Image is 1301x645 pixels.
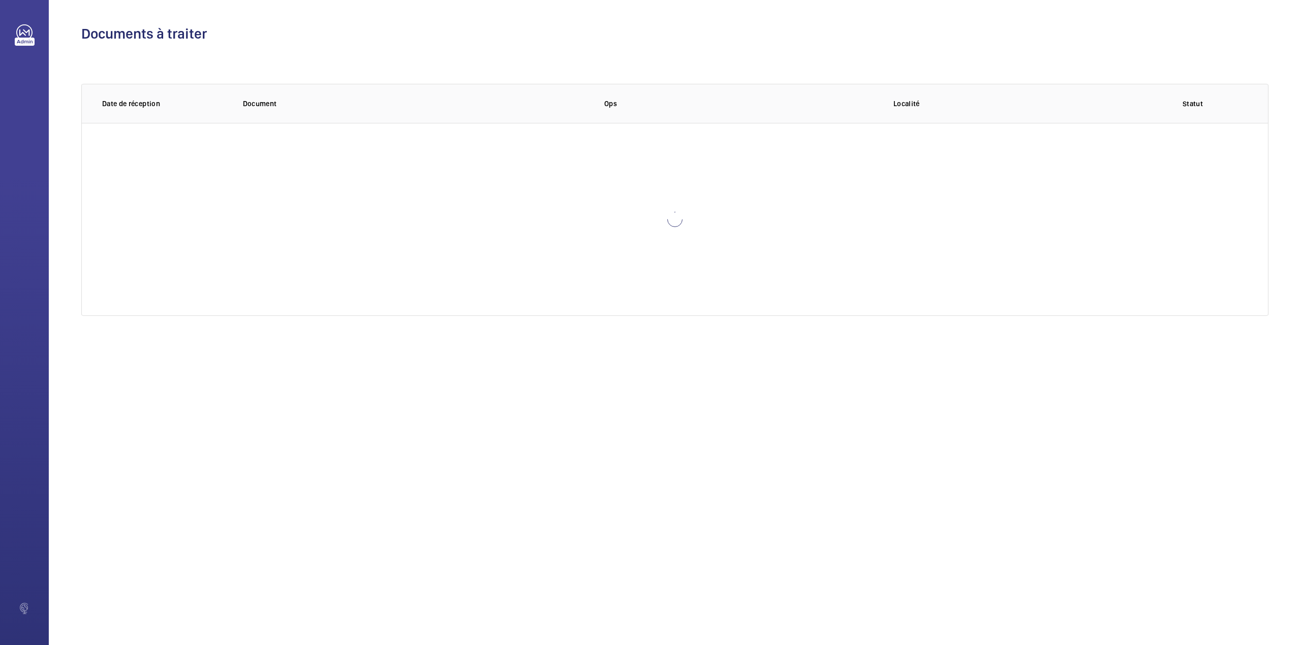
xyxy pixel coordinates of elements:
p: Ops [604,99,877,109]
p: Date de réception [102,99,227,109]
p: Statut [1183,99,1248,109]
p: Document [243,99,588,109]
h1: Documents à traiter [81,24,1268,43]
p: Localité [893,99,1166,109]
